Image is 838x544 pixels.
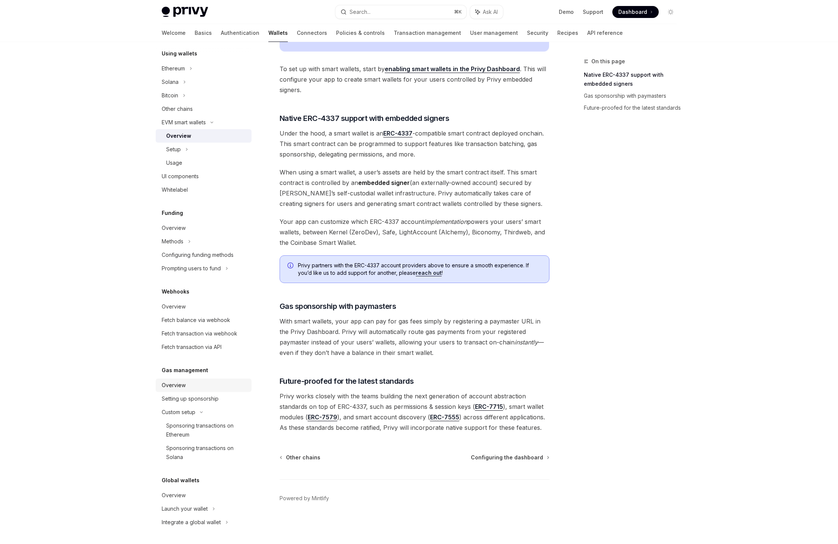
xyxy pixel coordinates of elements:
div: Integrate a global wallet [162,518,221,527]
div: Methods [162,237,183,246]
a: Fetch balance via webhook [156,313,252,327]
a: Whitelabel [156,183,252,197]
a: Overview [156,221,252,235]
a: Demo [559,8,574,16]
button: Search...⌘K [335,5,466,19]
a: ERC-7555 [430,413,459,421]
div: Overview [162,381,186,390]
span: Ask AI [483,8,498,16]
div: EVM smart wallets [162,118,206,127]
a: reach out [416,270,442,276]
a: Policies & controls [336,24,385,42]
div: UI components [162,172,199,181]
div: Fetch transaction via webhook [162,329,237,338]
div: Other chains [162,104,193,113]
div: Sponsoring transactions on Ethereum [166,421,247,439]
div: Configuring funding methods [162,250,234,259]
img: light logo [162,7,208,17]
div: Overview [162,491,186,500]
a: Powered by Mintlify [280,495,329,502]
a: Security [527,24,548,42]
a: enabling smart wallets in the Privy Dashboard [385,65,520,73]
a: Setting up sponsorship [156,392,252,405]
a: UI components [156,170,252,183]
a: Connectors [297,24,327,42]
div: Setting up sponsorship [162,394,219,403]
h5: Gas management [162,366,208,375]
a: Sponsoring transactions on Ethereum [156,419,252,441]
span: Privy works closely with the teams building the next generation of account abstraction standards ... [280,391,549,433]
div: Sponsoring transactions on Solana [166,444,247,462]
a: Support [583,8,603,16]
a: Configuring the dashboard [471,454,549,461]
a: Authentication [221,24,259,42]
a: Wallets [268,24,288,42]
a: Basics [195,24,212,42]
div: Overview [162,302,186,311]
span: Privy partners with the ERC-4337 account providers above to ensure a smooth experience. If you’d ... [298,262,542,277]
div: Solana [162,78,179,86]
div: Fetch transaction via API [162,343,222,352]
span: ⌘ K [454,9,462,15]
span: Future-proofed for the latest standards [280,376,414,386]
a: Sponsoring transactions on Solana [156,441,252,464]
a: Fetch transaction via API [156,340,252,354]
h5: Webhooks [162,287,189,296]
div: Usage [166,158,182,167]
h5: Global wallets [162,476,199,485]
button: Toggle dark mode [665,6,677,18]
span: Dashboard [618,8,647,16]
a: Overview [156,300,252,313]
div: Overview [162,224,186,233]
div: Whitelabel [162,185,188,194]
em: instantly [515,338,538,346]
div: Overview [166,131,191,140]
div: Launch your wallet [162,504,208,513]
div: Fetch balance via webhook [162,316,230,325]
a: ERC-4337 [383,130,412,137]
span: When using a smart wallet, a user’s assets are held by the smart contract itself. This smart cont... [280,167,549,209]
div: Prompting users to fund [162,264,221,273]
a: User management [470,24,518,42]
strong: embedded signer [358,179,410,186]
em: implementation [424,218,467,225]
a: Transaction management [394,24,461,42]
span: Under the hood, a smart wallet is an -compatible smart contract deployed onchain. This smart cont... [280,128,549,159]
a: ERC-7579 [308,413,337,421]
span: Other chains [286,454,320,461]
span: Your app can customize which ERC-4337 account powers your users’ smart wallets, between Kernel (Z... [280,216,549,248]
a: Recipes [557,24,578,42]
a: Other chains [156,102,252,116]
a: Dashboard [612,6,659,18]
a: Fetch transaction via webhook [156,327,252,340]
span: With smart wallets, your app can pay for gas fees simply by registering a paymaster URL in the Pr... [280,316,549,358]
svg: Info [287,262,295,270]
span: To set up with smart wallets, start by . This will configure your app to create smart wallets for... [280,64,549,95]
div: Search... [350,7,371,16]
a: Configuring funding methods [156,248,252,262]
div: Bitcoin [162,91,178,100]
span: Configuring the dashboard [471,454,543,461]
h5: Funding [162,209,183,218]
a: Native ERC-4337 support with embedded signers [584,69,683,90]
span: Gas sponsorship with paymasters [280,301,396,311]
a: Future-proofed for the latest standards [584,102,683,114]
span: Native ERC-4337 support with embedded signers [280,113,450,124]
a: Welcome [162,24,186,42]
a: Overview [156,129,252,143]
div: Setup [166,145,181,154]
a: Usage [156,156,252,170]
button: Ask AI [470,5,503,19]
div: Ethereum [162,64,185,73]
a: Gas sponsorship with paymasters [584,90,683,102]
a: ERC-7715 [475,403,503,411]
div: Custom setup [162,408,195,417]
span: On this page [591,57,625,66]
a: Overview [156,489,252,502]
a: API reference [587,24,623,42]
a: Overview [156,379,252,392]
a: Other chains [280,454,320,461]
